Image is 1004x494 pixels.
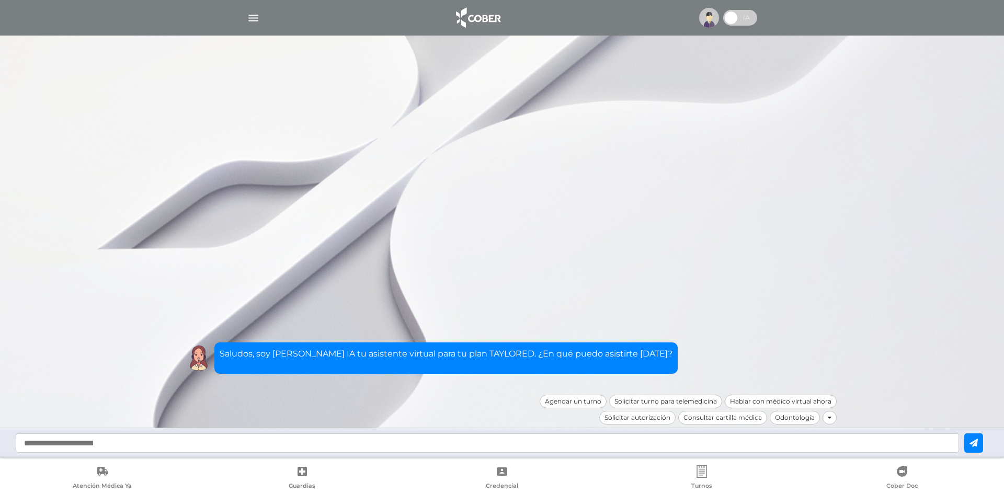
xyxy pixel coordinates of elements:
a: Credencial [402,465,602,492]
div: Consultar cartilla médica [678,411,767,424]
img: logo_cober_home-white.png [450,5,505,30]
p: Saludos, soy [PERSON_NAME] IA tu asistente virtual para tu plan TAYLORED. ¿En qué puedo asistirte... [220,348,672,360]
div: Solicitar turno para telemedicina [609,395,722,408]
div: Solicitar autorización [599,411,676,424]
a: Turnos [602,465,802,492]
a: Guardias [202,465,402,492]
div: Agendar un turno [540,395,607,408]
span: Turnos [691,482,712,491]
span: Guardias [289,482,315,491]
img: Cober IA [186,345,212,371]
div: Hablar con médico virtual ahora [725,395,837,408]
span: Atención Médica Ya [73,482,132,491]
span: Cober Doc [886,482,918,491]
img: profile-placeholder.svg [699,8,719,28]
a: Cober Doc [802,465,1002,492]
div: Odontología [770,411,820,424]
span: Credencial [486,482,518,491]
a: Atención Médica Ya [2,465,202,492]
img: Cober_menu-lines-white.svg [247,12,260,25]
